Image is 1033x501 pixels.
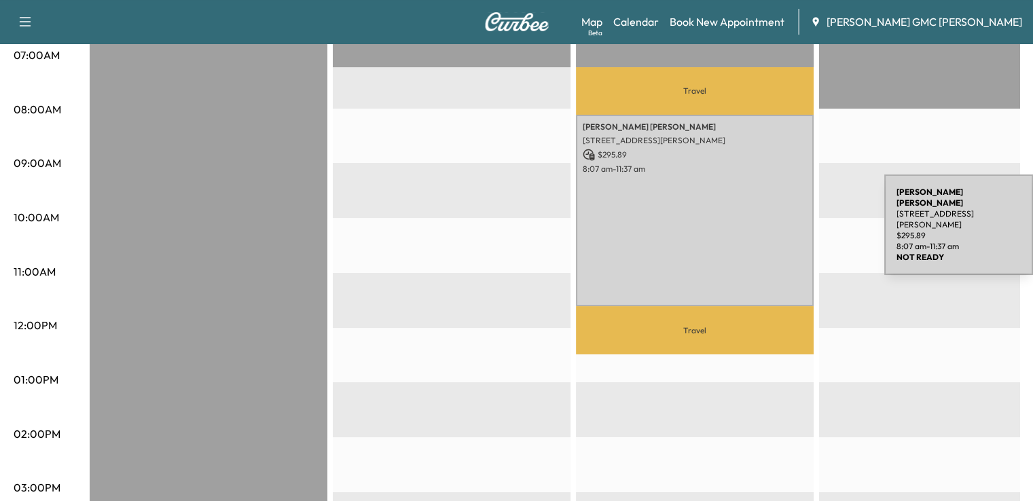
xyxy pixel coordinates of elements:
[576,67,814,115] p: Travel
[14,426,60,442] p: 02:00PM
[484,12,549,31] img: Curbee Logo
[581,14,602,30] a: MapBeta
[14,101,61,117] p: 08:00AM
[14,479,60,496] p: 03:00PM
[583,164,807,174] p: 8:07 am - 11:37 am
[14,47,60,63] p: 07:00AM
[14,371,58,388] p: 01:00PM
[583,149,807,161] p: $ 295.89
[14,155,61,171] p: 09:00AM
[14,263,56,280] p: 11:00AM
[14,317,57,333] p: 12:00PM
[583,135,807,146] p: [STREET_ADDRESS][PERSON_NAME]
[827,14,1022,30] span: [PERSON_NAME] GMC [PERSON_NAME]
[670,14,784,30] a: Book New Appointment
[588,28,602,38] div: Beta
[14,209,59,225] p: 10:00AM
[576,306,814,354] p: Travel
[583,122,807,132] p: [PERSON_NAME] [PERSON_NAME]
[613,14,659,30] a: Calendar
